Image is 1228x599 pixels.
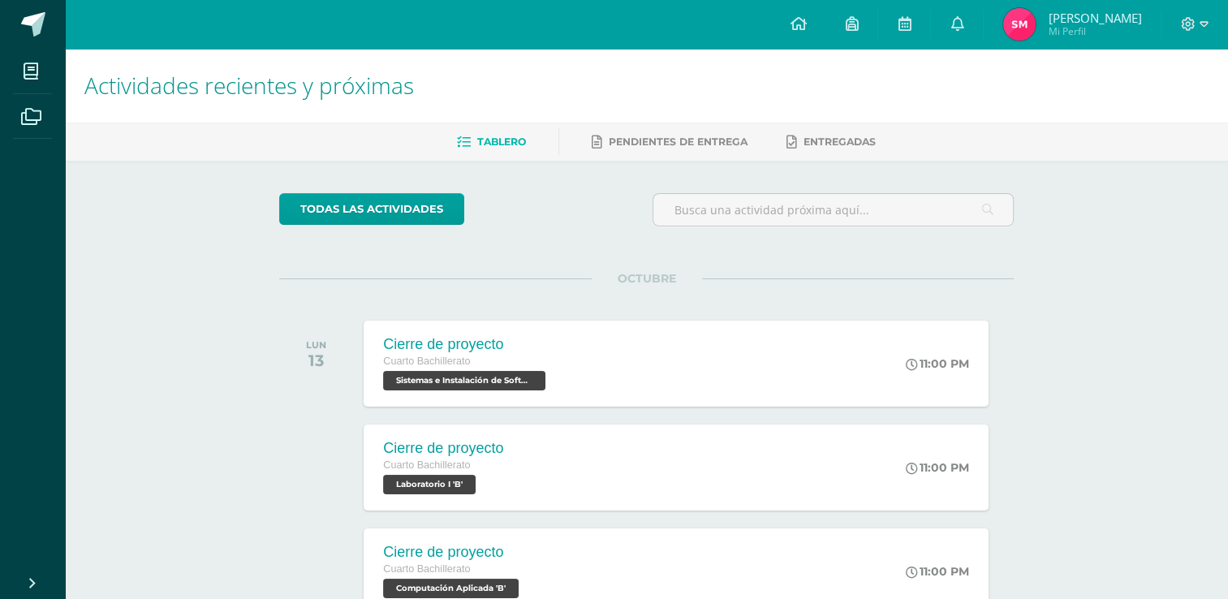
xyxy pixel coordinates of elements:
a: Entregadas [786,129,876,155]
div: LUN [306,339,326,351]
span: Mi Perfil [1048,24,1141,38]
span: Entregadas [804,136,876,148]
a: Pendientes de entrega [592,129,748,155]
span: Cuarto Bachillerato [383,356,470,367]
div: 13 [306,351,326,370]
span: Cuarto Bachillerato [383,563,470,575]
span: [PERSON_NAME] [1048,10,1141,26]
span: Computación Aplicada 'B' [383,579,519,598]
span: Tablero [477,136,526,148]
div: Cierre de proyecto [383,544,523,561]
div: 11:00 PM [906,460,969,475]
div: Cierre de proyecto [383,440,503,457]
div: 11:00 PM [906,564,969,579]
span: Sistemas e Instalación de Software 'B' [383,371,545,390]
div: 11:00 PM [906,356,969,371]
span: Pendientes de entrega [609,136,748,148]
div: Cierre de proyecto [383,336,549,353]
span: OCTUBRE [592,271,702,286]
span: Laboratorio I 'B' [383,475,476,494]
a: todas las Actividades [279,193,464,225]
img: c7d2b792de1443581096360968678093.png [1003,8,1036,41]
span: Actividades recientes y próximas [84,70,414,101]
input: Busca una actividad próxima aquí... [653,194,1013,226]
span: Cuarto Bachillerato [383,459,470,471]
a: Tablero [457,129,526,155]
